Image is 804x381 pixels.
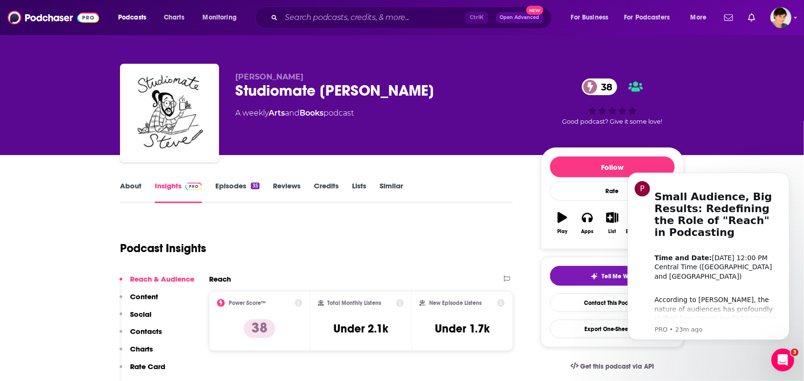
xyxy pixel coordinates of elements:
[550,156,675,177] button: Follow
[721,10,737,26] a: Show notifications dropdown
[791,349,799,356] span: 3
[558,229,568,234] div: Play
[550,320,675,338] button: Export One-Sheet
[571,11,609,24] span: For Business
[120,241,206,255] h1: Podcast Insights
[273,181,301,203] a: Reviews
[771,7,792,28] button: Show profile menu
[496,12,544,23] button: Open AdvancedNew
[602,273,635,280] span: Tell Me Why
[581,362,654,371] span: Get this podcast via API
[380,181,403,203] a: Similar
[771,7,792,28] span: Logged in as bethwouldknow
[120,274,194,292] button: Reach & Audience
[609,229,616,234] div: List
[244,319,275,338] p: 38
[563,355,662,378] a: Get this podcast via API
[582,229,594,234] div: Apps
[550,181,675,201] div: Rate
[120,292,158,310] button: Content
[120,344,153,362] button: Charts
[122,66,217,161] img: Studiomate Steve
[526,6,543,15] span: New
[229,300,266,306] h2: Power Score™
[429,300,482,306] h2: New Episode Listens
[541,72,684,131] div: 38Good podcast? Give it some love!
[158,10,190,25] a: Charts
[618,10,684,25] button: open menu
[164,11,184,24] span: Charts
[550,293,675,312] a: Contact This Podcast
[281,10,466,25] input: Search podcasts, credits, & more...
[314,181,339,203] a: Credits
[130,292,158,301] p: Content
[466,11,488,24] span: Ctrl K
[352,181,366,203] a: Lists
[196,10,249,25] button: open menu
[118,11,146,24] span: Podcasts
[130,344,153,353] p: Charts
[564,10,621,25] button: open menu
[130,327,162,336] p: Contacts
[130,310,151,319] p: Social
[120,181,141,203] a: About
[251,183,260,189] div: 35
[130,362,165,371] p: Rate Card
[592,78,617,95] span: 38
[575,206,600,240] button: Apps
[333,322,388,336] h3: Under 2.1k
[203,11,237,24] span: Monitoring
[215,181,260,203] a: Episodes35
[328,300,382,306] h2: Total Monthly Listens
[235,107,354,119] div: A weekly podcast
[624,11,670,24] span: For Podcasters
[155,181,202,203] a: InsightsPodchaser Pro
[120,362,165,380] button: Rate Card
[563,118,663,125] span: Good podcast? Give it some love!
[111,10,159,25] button: open menu
[691,11,707,24] span: More
[550,206,575,240] button: Play
[300,108,323,117] a: Books
[772,349,794,371] iframe: Intercom live chat
[130,274,194,283] p: Reach & Audience
[209,274,231,283] h2: Reach
[582,78,617,95] a: 38
[185,183,202,190] img: Podchaser Pro
[269,108,285,117] a: Arts
[550,266,675,286] button: tell me why sparkleTell Me Why
[500,15,540,20] span: Open Advanced
[613,164,804,346] iframe: Intercom notifications message
[435,322,490,336] h3: Under 1.7k
[264,7,561,29] div: Search podcasts, credits, & more...
[684,10,719,25] button: open menu
[8,9,99,27] img: Podchaser - Follow, Share and Rate Podcasts
[235,72,303,81] span: [PERSON_NAME]
[771,7,792,28] img: User Profile
[591,273,598,280] img: tell me why sparkle
[600,206,625,240] button: List
[744,10,759,26] a: Show notifications dropdown
[120,327,162,344] button: Contacts
[285,108,300,117] span: and
[120,310,151,327] button: Social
